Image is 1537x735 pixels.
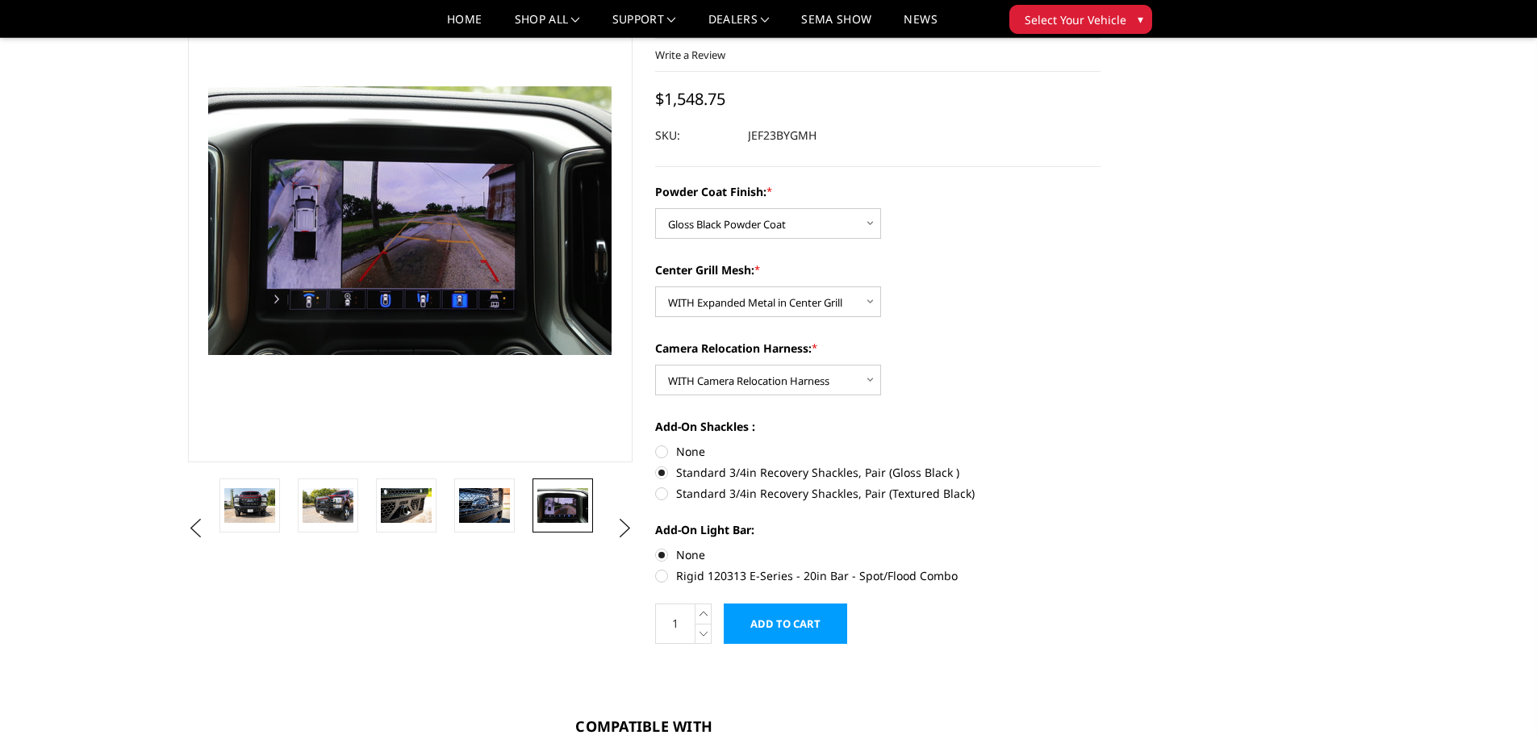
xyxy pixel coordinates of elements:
dd: JEF23BYGMH [748,121,817,150]
img: 2023-2025 Ford F250-350 - FT Series - Extreme Front Bumper [459,488,510,522]
img: Clear View Camera: Relocate your front camera and keep the functionality completely. [537,488,588,522]
button: Next [612,516,637,541]
a: Home [447,14,482,37]
label: Center Grill Mesh: [655,261,1101,278]
img: 2023-2025 Ford F250-350 - FT Series - Extreme Front Bumper [303,488,353,522]
label: Add-On Light Bar: [655,521,1101,538]
label: Camera Relocation Harness: [655,340,1101,357]
a: Dealers [708,14,770,37]
a: shop all [515,14,580,37]
img: 2023-2025 Ford F250-350 - FT Series - Extreme Front Bumper [224,488,275,522]
span: $1,548.75 [655,88,725,110]
span: ▾ [1138,10,1143,27]
iframe: Chat Widget [1456,658,1537,735]
a: Write a Review [655,48,725,62]
label: Rigid 120313 E-Series - 20in Bar - Spot/Flood Combo [655,567,1101,584]
dt: SKU: [655,121,736,150]
a: Support [612,14,676,37]
label: None [655,546,1101,563]
a: SEMA Show [801,14,871,37]
button: Previous [184,516,208,541]
label: Add-On Shackles : [655,418,1101,435]
input: Add to Cart [724,603,847,644]
span: Select Your Vehicle [1025,11,1126,28]
label: Standard 3/4in Recovery Shackles, Pair (Textured Black) [655,485,1101,502]
a: News [904,14,937,37]
button: Select Your Vehicle [1009,5,1152,34]
label: Standard 3/4in Recovery Shackles, Pair (Gloss Black ) [655,464,1101,481]
label: None [655,443,1101,460]
label: Powder Coat Finish: [655,183,1101,200]
img: 2023-2025 Ford F250-350 - FT Series - Extreme Front Bumper [381,488,432,522]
